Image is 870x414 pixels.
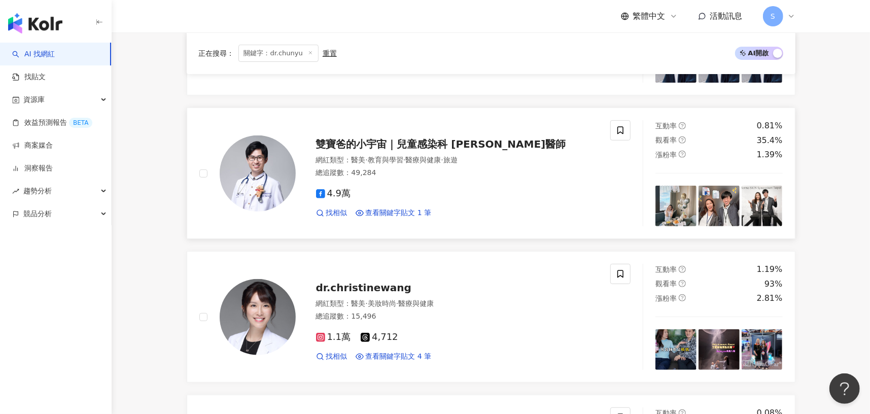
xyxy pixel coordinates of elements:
img: post-image [742,329,783,370]
img: post-image [742,186,783,227]
span: 4,712 [361,332,398,342]
div: 1.19% [757,264,783,275]
div: 重置 [323,49,337,57]
a: 找貼文 [12,72,46,82]
span: 雙寶爸的小宇宙｜兒童感染科 [PERSON_NAME]醫師 [316,138,566,150]
span: 旅遊 [443,156,458,164]
a: 找相似 [316,352,347,362]
span: 競品分析 [23,202,52,225]
span: 互動率 [655,265,677,273]
div: 網紅類型 ： [316,299,599,309]
div: 2.81% [757,293,783,304]
span: 漲粉率 [655,294,677,302]
span: 趨勢分析 [23,180,52,202]
div: 總追蹤數 ： 49,284 [316,168,599,178]
span: 教育與學習 [368,156,403,164]
span: dr.christinewang [316,282,411,294]
div: 0.81% [757,120,783,131]
span: question-circle [679,266,686,273]
a: 商案媒合 [12,141,53,151]
span: 醫療與健康 [405,156,441,164]
span: question-circle [679,122,686,129]
img: post-image [655,186,697,227]
span: 繁體中文 [633,11,666,22]
iframe: Help Scout Beacon - Open [829,373,860,404]
span: 正在搜尋 ： [199,49,234,57]
span: 活動訊息 [710,11,743,21]
a: 查看關鍵字貼文 1 筆 [356,208,432,218]
span: 找相似 [326,208,347,218]
div: 93% [764,279,783,290]
span: 醫療與健康 [398,299,434,307]
span: 查看關鍵字貼文 4 筆 [366,352,432,362]
span: question-circle [679,136,686,144]
span: 找相似 [326,352,347,362]
a: 查看關鍵字貼文 4 筆 [356,352,432,362]
span: rise [12,188,19,195]
img: KOL Avatar [220,135,296,212]
span: 4.9萬 [316,188,351,199]
a: KOL Avatar雙寶爸的小宇宙｜兒童感染科 [PERSON_NAME]醫師網紅類型：醫美·教育與學習·醫療與健康·旅遊總追蹤數：49,2844.9萬找相似查看關鍵字貼文 1 筆互動率ques... [187,108,795,239]
span: question-circle [679,294,686,301]
span: 醫美 [352,299,366,307]
span: 漲粉率 [655,151,677,159]
span: · [403,156,405,164]
span: 關鍵字：dr.chunyu [238,45,319,62]
span: 醫美 [352,156,366,164]
span: · [441,156,443,164]
span: S [771,11,775,22]
span: question-circle [679,151,686,158]
div: 1.39% [757,149,783,160]
span: 資源庫 [23,88,45,111]
span: · [366,299,368,307]
span: 觀看率 [655,280,677,288]
a: 洞察報告 [12,163,53,174]
span: 查看關鍵字貼文 1 筆 [366,208,432,218]
a: searchAI 找網紅 [12,49,55,59]
img: logo [8,13,62,33]
div: 35.4% [757,135,783,146]
a: KOL Avatardr.christinewang網紅類型：醫美·美妝時尚·醫療與健康總追蹤數：15,4961.1萬4,712找相似查看關鍵字貼文 4 筆互動率question-circle1... [187,251,795,383]
img: post-image [699,329,740,370]
span: 1.1萬 [316,332,351,342]
div: 網紅類型 ： [316,155,599,165]
img: post-image [655,329,697,370]
a: 找相似 [316,208,347,218]
span: · [366,156,368,164]
img: KOL Avatar [220,279,296,355]
span: · [396,299,398,307]
span: question-circle [679,280,686,287]
img: post-image [699,186,740,227]
span: 觀看率 [655,136,677,144]
span: 互動率 [655,122,677,130]
a: 效益預測報告BETA [12,118,92,128]
div: 總追蹤數 ： 15,496 [316,312,599,322]
span: 美妝時尚 [368,299,396,307]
